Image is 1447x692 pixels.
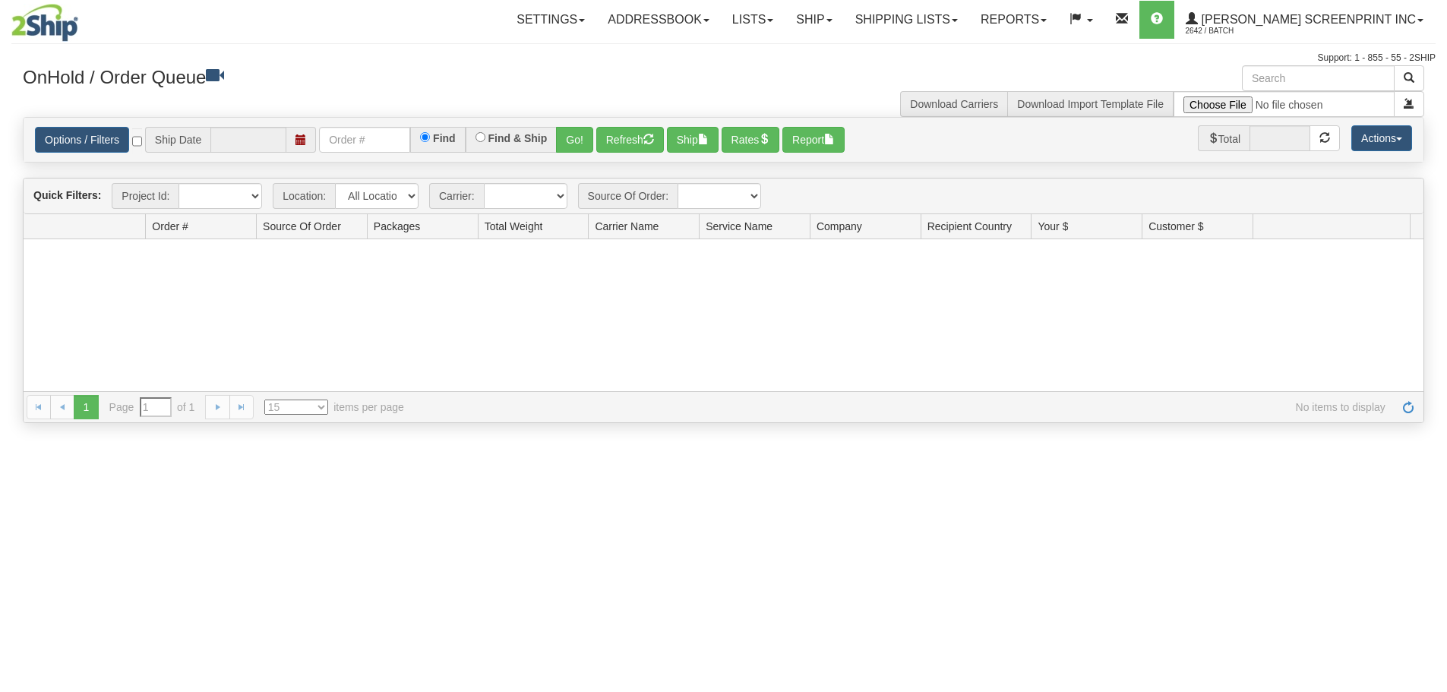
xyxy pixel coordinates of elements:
a: Addressbook [596,1,721,39]
span: Carrier Name [595,219,659,234]
span: Company [817,219,862,234]
button: Search [1394,65,1424,91]
h3: OnHold / Order Queue [23,65,712,87]
label: Find & Ship [488,133,548,144]
a: Ship [785,1,843,39]
label: Quick Filters: [33,188,101,203]
span: Ship Date [145,127,210,153]
span: Packages [374,219,420,234]
span: 1 [74,395,98,419]
span: Total Weight [485,219,543,234]
button: Go! [556,127,593,153]
span: 2642 / batch [1186,24,1300,39]
span: Service Name [706,219,772,234]
input: Search [1242,65,1395,91]
a: Options / Filters [35,127,129,153]
button: Report [782,127,845,153]
span: [PERSON_NAME] Screenprint Inc [1198,13,1416,26]
a: Settings [505,1,596,39]
a: Lists [721,1,785,39]
label: Find [433,133,456,144]
a: Reports [969,1,1058,39]
span: Source Of Order: [578,183,678,209]
span: items per page [264,400,404,415]
span: Project Id: [112,183,179,209]
span: Order # [152,219,188,234]
a: [PERSON_NAME] Screenprint Inc 2642 / batch [1174,1,1435,39]
input: Import [1174,91,1395,117]
input: Order # [319,127,410,153]
a: Download Import Template File [1017,98,1164,110]
a: Download Carriers [910,98,998,110]
a: Shipping lists [844,1,969,39]
button: Refresh [596,127,664,153]
span: Customer $ [1148,219,1203,234]
div: grid toolbar [24,179,1423,214]
span: Page of 1 [109,397,195,417]
div: Support: 1 - 855 - 55 - 2SHIP [11,52,1436,65]
button: Actions [1351,125,1412,151]
a: Refresh [1396,395,1420,419]
span: No items to display [425,400,1385,415]
span: Carrier: [429,183,484,209]
span: Location: [273,183,335,209]
img: logo2642.jpg [11,4,78,42]
span: Your $ [1038,219,1068,234]
span: Source Of Order [263,219,341,234]
span: Total [1198,125,1250,151]
span: Recipient Country [927,219,1012,234]
button: Ship [667,127,719,153]
button: Rates [722,127,780,153]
